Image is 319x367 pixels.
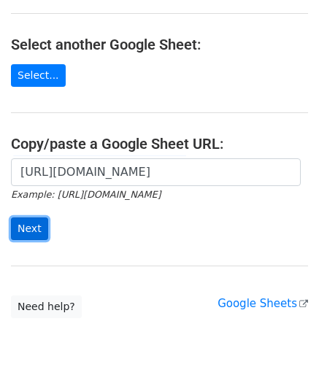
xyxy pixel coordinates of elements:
a: Google Sheets [218,297,308,310]
small: Example: [URL][DOMAIN_NAME] [11,189,161,200]
input: Next [11,217,48,240]
iframe: Chat Widget [246,297,319,367]
h4: Copy/paste a Google Sheet URL: [11,135,308,152]
input: Paste your Google Sheet URL here [11,158,301,186]
a: Select... [11,64,66,87]
a: Need help? [11,295,82,318]
h4: Select another Google Sheet: [11,36,308,53]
